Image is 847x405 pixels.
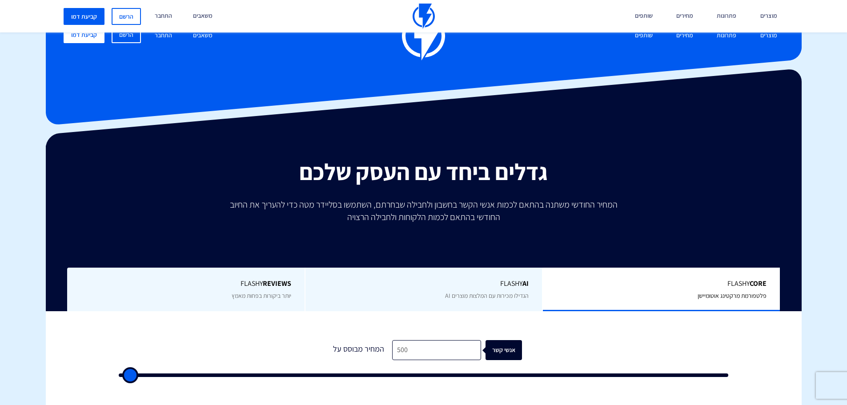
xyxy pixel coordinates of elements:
[52,159,795,184] h2: גדלים ביחד עם העסק שלכם
[522,279,529,288] b: AI
[670,26,700,45] a: מחירים
[445,292,529,300] span: הגדילו מכירות עם המלצות מוצרים AI
[64,26,104,43] a: קביעת דמו
[148,26,179,45] a: התחבר
[64,8,104,25] a: קביעת דמו
[112,26,141,43] a: הרשם
[319,279,529,289] span: Flashy
[556,279,767,289] span: Flashy
[263,279,291,288] b: REVIEWS
[698,292,767,300] span: פלטפורמת מרקטינג אוטומיישן
[325,340,392,360] div: המחיר מבוסס על
[232,292,291,300] span: יותר ביקורות בפחות מאמץ
[186,26,219,45] a: משאבים
[80,279,291,289] span: Flashy
[750,279,767,288] b: Core
[710,26,743,45] a: פתרונות
[112,8,141,25] a: הרשם
[754,26,784,45] a: מוצרים
[224,198,624,223] p: המחיר החודשי משתנה בהתאם לכמות אנשי הקשר בחשבון ולחבילה שבחרתם, השתמשו בסליידר מטה כדי להעריך את ...
[628,26,659,45] a: שותפים
[490,340,527,360] div: אנשי קשר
